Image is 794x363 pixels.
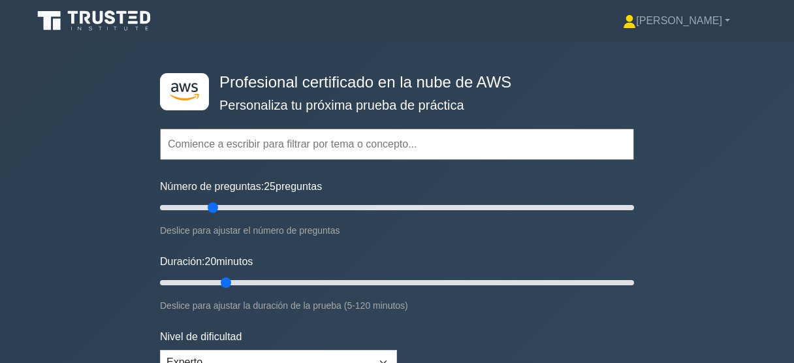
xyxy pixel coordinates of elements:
[160,225,340,236] font: Deslice para ajustar el número de preguntas
[592,8,761,34] a: [PERSON_NAME]
[216,256,253,267] font: minutos
[160,181,264,192] font: Número de preguntas:
[160,300,408,311] font: Deslice para ajustar la duración de la prueba (5-120 minutos)
[160,256,204,267] font: Duración:
[160,331,242,342] font: Nivel de dificultad
[204,256,216,267] font: 20
[160,129,634,160] input: Comience a escribir para filtrar por tema o concepto...
[276,181,322,192] font: preguntas
[636,15,722,26] font: [PERSON_NAME]
[219,73,511,91] font: Profesional certificado en la nube de AWS
[264,181,276,192] font: 25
